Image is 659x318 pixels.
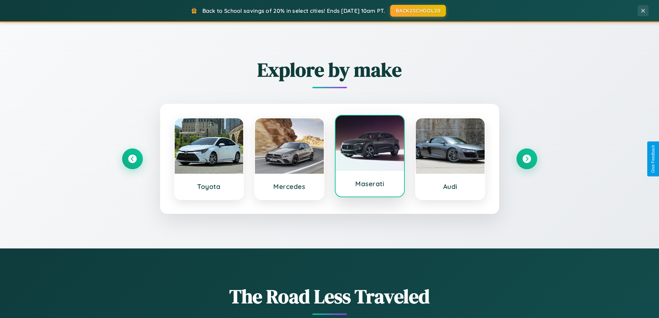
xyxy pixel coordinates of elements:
button: BACK2SCHOOL20 [390,5,446,17]
h1: The Road Less Traveled [122,283,537,310]
h3: Mercedes [262,182,317,191]
h3: Audi [423,182,478,191]
h3: Maserati [342,180,397,188]
h2: Explore by make [122,56,537,83]
span: Back to School savings of 20% in select cities! Ends [DATE] 10am PT. [202,7,385,14]
div: Give Feedback [651,145,656,173]
h3: Toyota [182,182,237,191]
